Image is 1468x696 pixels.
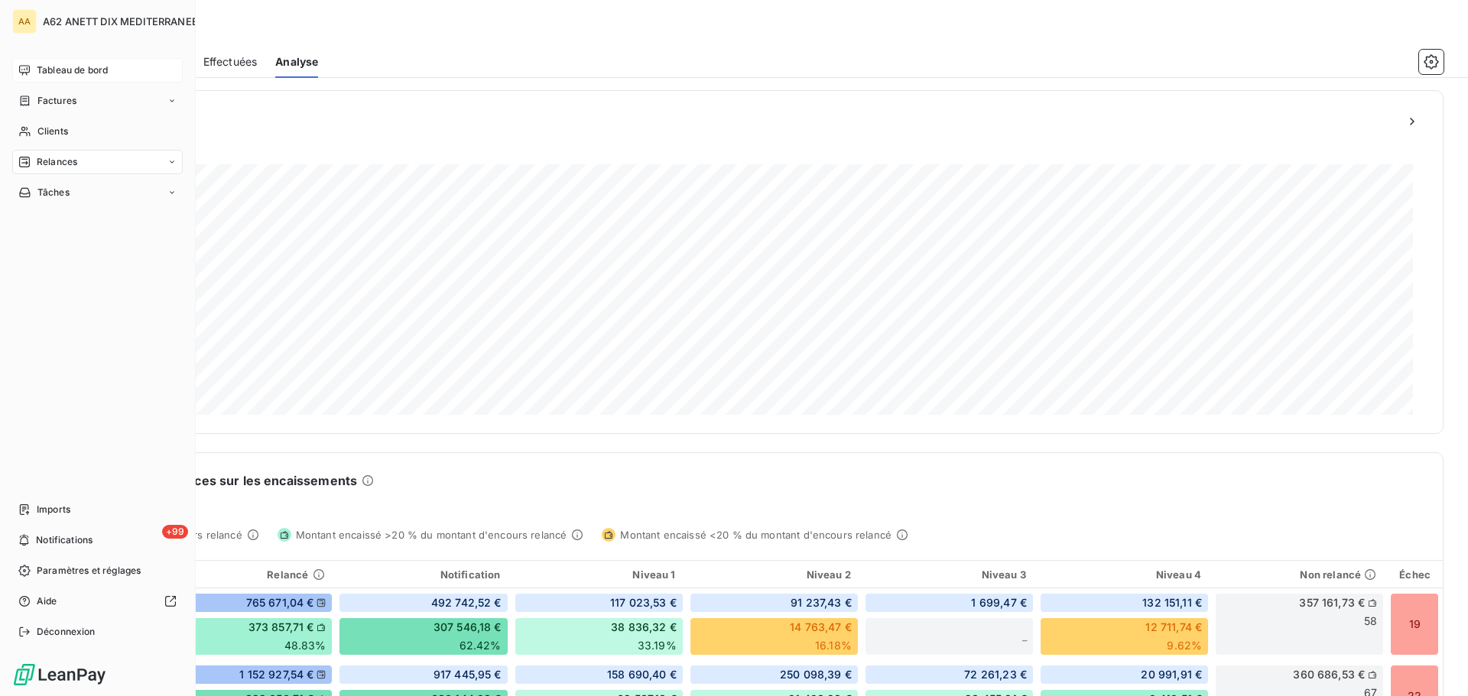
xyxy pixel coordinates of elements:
span: 14 763,47 € [790,620,852,635]
span: 917 445,95 € [434,667,502,682]
span: Factures [37,94,76,108]
span: Niveau 2 [807,568,851,581]
span: Analyse [275,54,318,70]
iframe: Intercom live chat [1416,644,1453,681]
span: 117 023,53 € [610,595,677,610]
span: Tableau de bord [37,63,108,77]
span: 1 152 927,54 € [239,667,313,682]
span: 58 [1364,613,1377,629]
div: Échec [1396,568,1434,581]
div: AA [12,9,37,34]
span: +99 [162,525,188,539]
span: Montant encaissé >20 % du montant d'encours relancé [296,529,567,541]
span: Relances [37,155,77,169]
span: _ [1022,630,1027,643]
a: Factures [12,89,183,113]
span: 765 671,04 € [246,595,314,610]
img: Logo LeanPay [12,662,107,687]
a: Tableau de bord [12,58,183,83]
span: Notification [440,568,501,581]
span: 132 151,11 € [1142,595,1202,610]
span: Effectuées [203,54,258,70]
span: Niveau 3 [982,568,1026,581]
a: Aide [12,589,183,613]
span: 492 742,52 € [431,595,502,610]
span: 48.83% [284,638,326,653]
span: 91 237,43 € [791,595,852,610]
span: 158 690,40 € [607,667,677,682]
span: 9.62% [1167,638,1202,653]
a: Imports [12,497,183,522]
span: Déconnexion [37,625,96,639]
span: Montant encaissé <20 % du montant d'encours relancé [620,529,892,541]
span: 16.18% [815,638,852,653]
span: Imports [37,503,70,516]
div: Non relancé [1221,568,1376,581]
span: 250 098,39 € [780,667,852,682]
span: A62 ANETT DIX MEDITERRANEE [43,15,198,28]
span: 20 991,91 € [1141,667,1202,682]
span: Aide [37,594,57,608]
span: Niveau 1 [632,568,675,581]
span: 38 836,32 € [611,620,677,635]
span: Notifications [36,533,93,547]
span: 33.19% [638,638,677,653]
span: 307 546,18 € [434,620,502,635]
a: Tâches [12,180,183,205]
div: Relancé [170,568,325,581]
span: Clients [37,125,68,138]
span: 72 261,23 € [964,667,1027,682]
span: 1 699,47 € [971,595,1027,610]
span: Paramètres et réglages [37,564,141,578]
div: 19 [1390,593,1439,656]
span: 360 686,53 € [1293,667,1365,682]
span: 12 711,74 € [1145,620,1202,635]
span: 62.42% [460,638,502,653]
span: Tâches [37,186,70,199]
a: Paramètres et réglages [12,558,183,583]
a: Relances [12,150,183,174]
a: Clients [12,119,183,144]
h6: Impact des relances sur les encaissements [93,471,357,490]
span: 357 161,73 € [1299,595,1365,610]
span: Niveau 4 [1156,568,1201,581]
span: 373 857,71 € [248,620,314,635]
